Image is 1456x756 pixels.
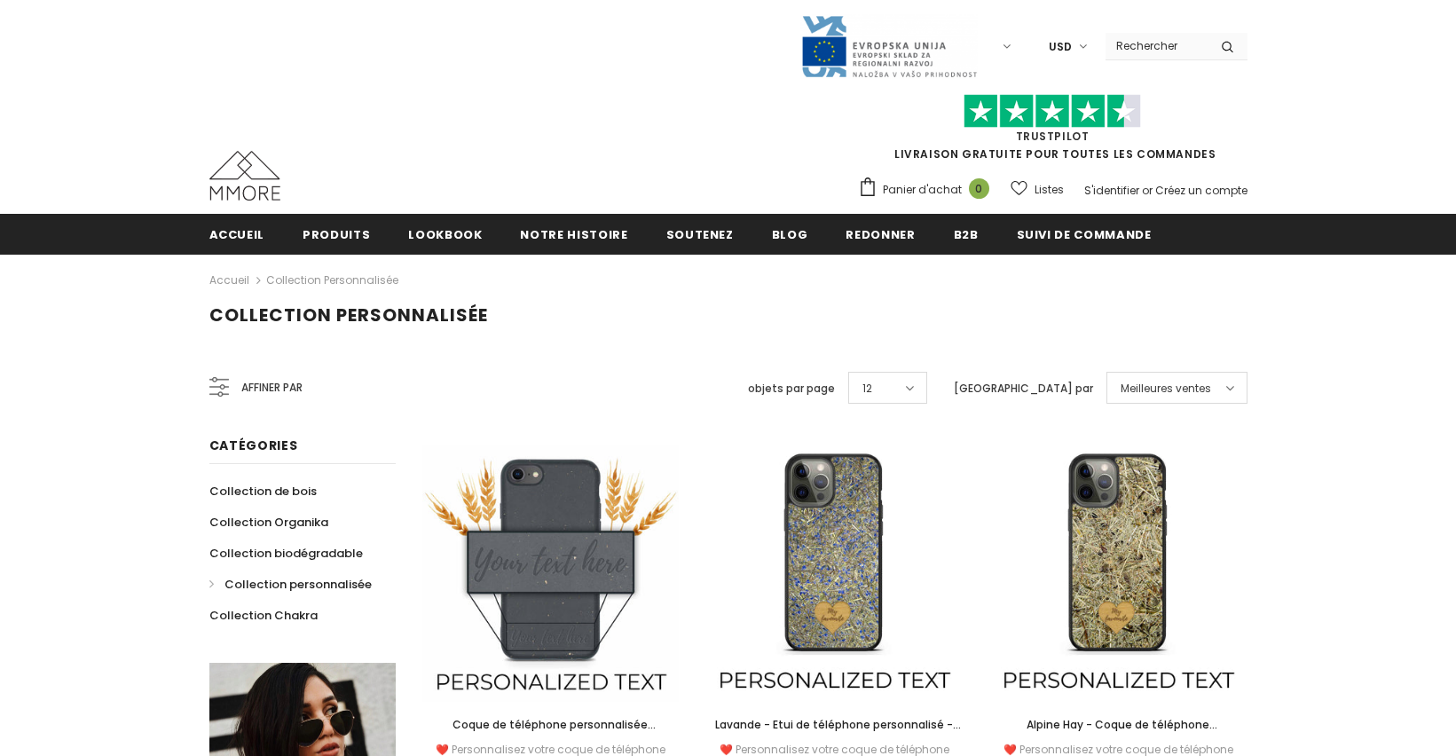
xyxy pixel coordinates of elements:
[520,214,627,254] a: Notre histoire
[1155,183,1247,198] a: Créez un compte
[1106,33,1208,59] input: Search Site
[1011,174,1064,205] a: Listes
[241,378,303,398] span: Affiner par
[1121,380,1211,398] span: Meilleures ventes
[954,214,979,254] a: B2B
[666,214,734,254] a: soutenez
[862,380,872,398] span: 12
[209,270,249,291] a: Accueil
[858,102,1247,161] span: LIVRAISON GRATUITE POUR TOUTES LES COMMANDES
[209,607,318,624] span: Collection Chakra
[209,514,328,531] span: Collection Organika
[520,226,627,243] span: Notre histoire
[705,715,963,735] a: Lavande - Etui de téléphone personnalisé - Cadeau personnalisé
[209,600,318,631] a: Collection Chakra
[1014,717,1222,752] span: Alpine Hay - Coque de téléphone personnalisée - Cadeau personnalisé
[800,14,978,79] img: Javni Razpis
[209,569,372,600] a: Collection personnalisée
[209,507,328,538] a: Collection Organika
[954,226,979,243] span: B2B
[209,538,363,569] a: Collection biodégradable
[772,226,808,243] span: Blog
[964,94,1141,129] img: Faites confiance aux étoiles pilotes
[209,545,363,562] span: Collection biodégradable
[209,476,317,507] a: Collection de bois
[748,380,835,398] label: objets par page
[303,226,370,243] span: Produits
[303,214,370,254] a: Produits
[266,272,398,287] a: Collection personnalisée
[453,717,656,752] span: Coque de téléphone personnalisée biodégradable - Noire
[422,715,680,735] a: Coque de téléphone personnalisée biodégradable - Noire
[209,151,280,201] img: Cas MMORE
[969,178,989,199] span: 0
[1017,214,1152,254] a: Suivi de commande
[209,214,265,254] a: Accueil
[846,226,915,243] span: Redonner
[1084,183,1139,198] a: S'identifier
[989,715,1247,735] a: Alpine Hay - Coque de téléphone personnalisée - Cadeau personnalisé
[954,380,1093,398] label: [GEOGRAPHIC_DATA] par
[715,717,961,752] span: Lavande - Etui de téléphone personnalisé - Cadeau personnalisé
[846,214,915,254] a: Redonner
[224,576,372,593] span: Collection personnalisée
[408,214,482,254] a: Lookbook
[1049,38,1072,56] span: USD
[1016,129,1090,144] a: TrustPilot
[1142,183,1153,198] span: or
[209,437,298,454] span: Catégories
[1017,226,1152,243] span: Suivi de commande
[209,226,265,243] span: Accueil
[800,38,978,53] a: Javni Razpis
[772,214,808,254] a: Blog
[1035,181,1064,199] span: Listes
[666,226,734,243] span: soutenez
[209,303,488,327] span: Collection personnalisée
[209,483,317,500] span: Collection de bois
[408,226,482,243] span: Lookbook
[883,181,962,199] span: Panier d'achat
[858,177,998,203] a: Panier d'achat 0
